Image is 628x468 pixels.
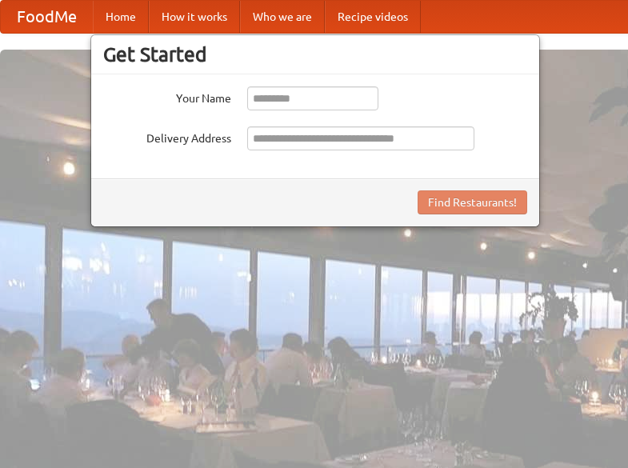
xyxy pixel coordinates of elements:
[418,190,527,214] button: Find Restaurants!
[103,42,527,66] h3: Get Started
[103,126,231,146] label: Delivery Address
[103,86,231,106] label: Your Name
[149,1,240,33] a: How it works
[325,1,421,33] a: Recipe videos
[93,1,149,33] a: Home
[1,1,93,33] a: FoodMe
[240,1,325,33] a: Who we are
